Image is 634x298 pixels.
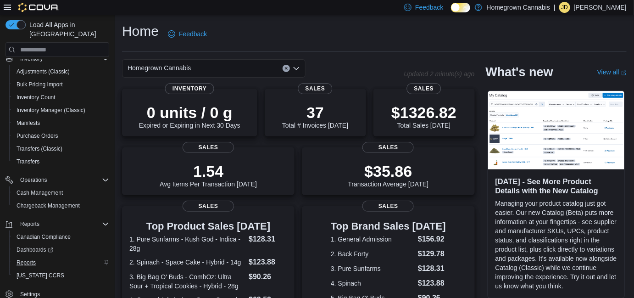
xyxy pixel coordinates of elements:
[9,243,113,256] a: Dashboards
[293,65,300,72] button: Open list of options
[298,83,333,94] span: Sales
[407,83,441,94] span: Sales
[2,174,113,186] button: Operations
[415,3,443,12] span: Feedback
[559,2,570,13] div: Jordan Denomme
[129,235,245,253] dt: 1. Pure Sunfarms - Kush God - Indica - 28g
[17,233,71,241] span: Canadian Compliance
[9,199,113,212] button: Chargeback Management
[13,231,109,242] span: Canadian Compliance
[160,162,257,180] p: 1.54
[13,130,62,141] a: Purchase Orders
[13,257,109,268] span: Reports
[9,117,113,129] button: Manifests
[139,103,240,129] div: Expired or Expiring in Next 30 Days
[183,142,234,153] span: Sales
[13,79,67,90] a: Bulk Pricing Import
[13,270,68,281] a: [US_STATE] CCRS
[13,187,67,198] a: Cash Management
[597,68,627,76] a: View allExternal link
[13,231,74,242] a: Canadian Compliance
[486,65,553,79] h2: What's new
[9,142,113,155] button: Transfers (Classic)
[13,187,109,198] span: Cash Management
[2,52,113,65] button: Inventory
[13,156,109,167] span: Transfers
[283,65,290,72] button: Clear input
[17,53,109,64] span: Inventory
[20,55,43,62] span: Inventory
[562,2,568,13] span: JD
[9,78,113,91] button: Bulk Pricing Import
[418,248,446,259] dd: $129.78
[362,201,414,212] span: Sales
[9,269,113,282] button: [US_STATE] CCRS
[17,246,53,253] span: Dashboards
[331,249,414,259] dt: 2. Back Forty
[13,92,109,103] span: Inventory Count
[17,219,43,230] button: Reports
[13,244,57,255] a: Dashboards
[495,199,617,291] p: Managing your product catalog just got easier. Our new Catalog (Beta) puts more information at yo...
[249,257,287,268] dd: $123.88
[418,263,446,274] dd: $128.31
[362,142,414,153] span: Sales
[13,143,66,154] a: Transfers (Classic)
[179,29,207,39] span: Feedback
[17,202,80,209] span: Chargeback Management
[348,162,429,188] div: Transaction Average [DATE]
[17,68,70,75] span: Adjustments (Classic)
[9,104,113,117] button: Inventory Manager (Classic)
[574,2,627,13] p: [PERSON_NAME]
[554,2,556,13] p: |
[404,70,474,78] p: Updated 2 minute(s) ago
[13,257,39,268] a: Reports
[13,105,109,116] span: Inventory Manager (Classic)
[348,162,429,180] p: $35.86
[17,145,62,152] span: Transfers (Classic)
[249,234,287,245] dd: $128.31
[9,155,113,168] button: Transfers
[391,103,456,122] p: $1326.82
[129,221,287,232] h3: Top Product Sales [DATE]
[17,189,63,197] span: Cash Management
[26,20,109,39] span: Load All Apps in [GEOGRAPHIC_DATA]
[2,218,113,231] button: Reports
[9,256,113,269] button: Reports
[17,107,85,114] span: Inventory Manager (Classic)
[17,81,63,88] span: Bulk Pricing Import
[9,186,113,199] button: Cash Management
[128,62,191,73] span: Homegrown Cannabis
[17,94,56,101] span: Inventory Count
[331,235,414,244] dt: 1. General Admission
[331,264,414,273] dt: 3. Pure Sunfarms
[164,25,211,43] a: Feedback
[13,92,59,103] a: Inventory Count
[391,103,456,129] div: Total Sales [DATE]
[249,271,287,282] dd: $90.26
[13,130,109,141] span: Purchase Orders
[20,176,47,184] span: Operations
[282,103,348,129] div: Total # Invoices [DATE]
[621,70,627,76] svg: External link
[13,66,109,77] span: Adjustments (Classic)
[13,244,109,255] span: Dashboards
[139,103,240,122] p: 0 units / 0 g
[13,200,83,211] a: Chargeback Management
[13,66,73,77] a: Adjustments (Classic)
[20,220,39,228] span: Reports
[17,259,36,266] span: Reports
[17,174,109,186] span: Operations
[122,22,159,40] h1: Home
[17,132,58,140] span: Purchase Orders
[9,129,113,142] button: Purchase Orders
[18,3,59,12] img: Cova
[13,143,109,154] span: Transfers (Classic)
[9,91,113,104] button: Inventory Count
[165,83,214,94] span: Inventory
[160,162,257,188] div: Avg Items Per Transaction [DATE]
[17,53,46,64] button: Inventory
[418,234,446,245] dd: $156.92
[17,272,64,279] span: [US_STATE] CCRS
[17,174,51,186] button: Operations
